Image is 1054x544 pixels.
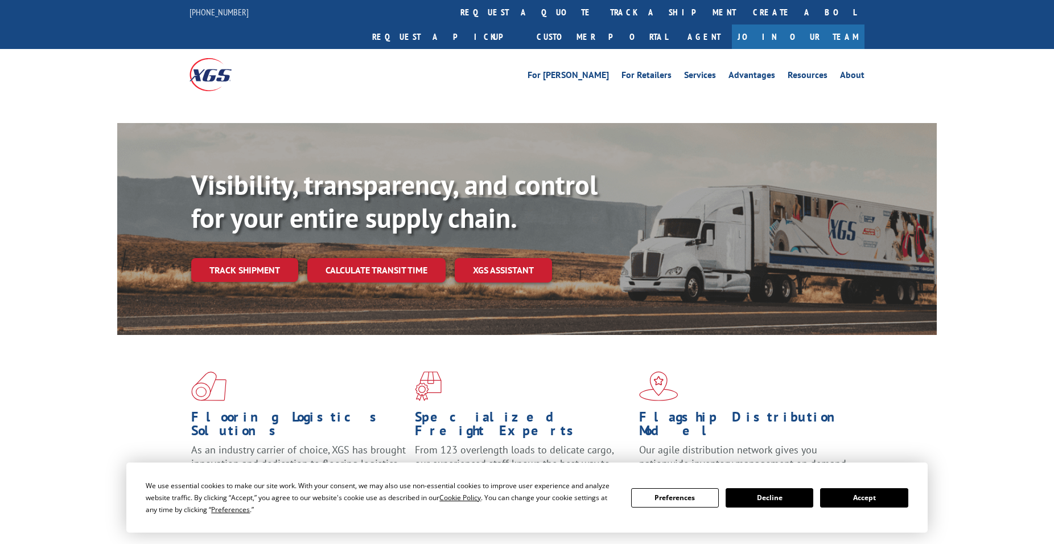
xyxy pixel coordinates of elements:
a: About [840,71,864,83]
button: Accept [820,488,908,508]
b: Visibility, transparency, and control for your entire supply chain. [191,167,598,235]
a: For [PERSON_NAME] [528,71,609,83]
a: Customer Portal [528,24,676,49]
a: Join Our Team [732,24,864,49]
a: Agent [676,24,732,49]
img: xgs-icon-total-supply-chain-intelligence-red [191,371,227,401]
span: Cookie Policy [439,493,481,502]
a: For Retailers [621,71,672,83]
h1: Specialized Freight Experts [415,410,630,443]
h1: Flagship Distribution Model [639,410,854,443]
a: Track shipment [191,258,298,282]
a: Services [684,71,716,83]
span: Our agile distribution network gives you nationwide inventory management on demand. [639,443,849,470]
a: Calculate transit time [307,258,446,283]
div: We use essential cookies to make our site work. With your consent, we may also use non-essential ... [146,480,617,516]
button: Decline [726,488,813,508]
a: Request a pickup [364,24,528,49]
a: Advantages [728,71,775,83]
img: xgs-icon-flagship-distribution-model-red [639,371,678,401]
img: xgs-icon-focused-on-flooring-red [415,371,442,401]
div: Cookie Consent Prompt [126,463,928,533]
a: Resources [788,71,827,83]
span: As an industry carrier of choice, XGS has brought innovation and dedication to flooring logistics... [191,443,406,484]
span: Preferences [211,505,250,514]
a: [PHONE_NUMBER] [190,6,249,18]
h1: Flooring Logistics Solutions [191,410,406,443]
button: Preferences [631,488,719,508]
a: XGS ASSISTANT [455,258,552,283]
p: From 123 overlength loads to delicate cargo, our experienced staff knows the best way to move you... [415,443,630,494]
